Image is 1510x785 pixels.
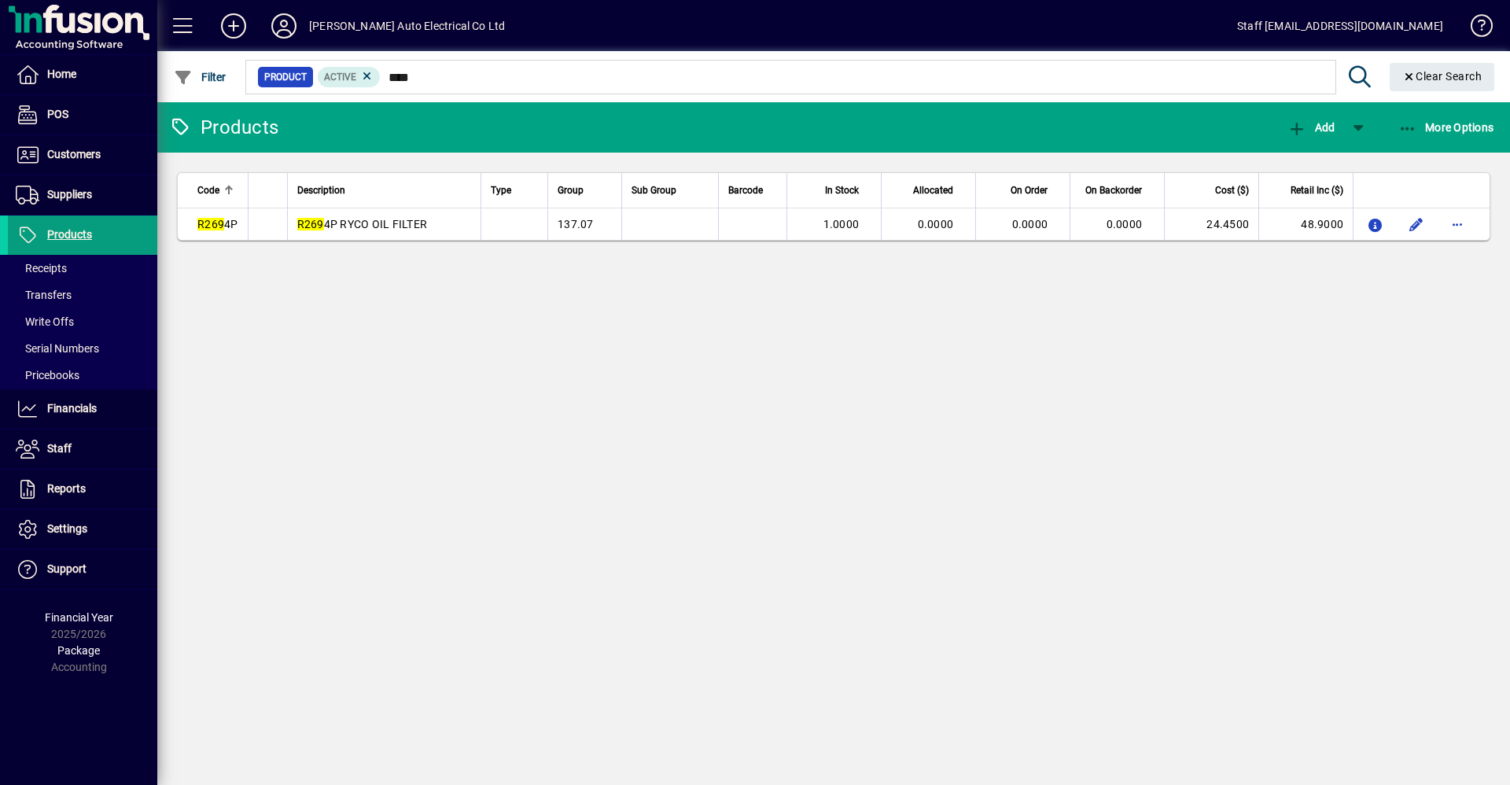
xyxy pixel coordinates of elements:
[197,182,219,199] span: Code
[47,482,86,495] span: Reports
[8,470,157,509] a: Reports
[1291,182,1343,199] span: Retail Inc ($)
[47,442,72,455] span: Staff
[632,182,709,199] div: Sub Group
[297,182,345,199] span: Description
[823,218,860,230] span: 1.0000
[208,12,259,40] button: Add
[47,188,92,201] span: Suppliers
[558,182,612,199] div: Group
[16,289,72,301] span: Transfers
[8,362,157,389] a: Pricebooks
[825,182,859,199] span: In Stock
[8,335,157,362] a: Serial Numbers
[197,182,238,199] div: Code
[8,389,157,429] a: Financials
[47,148,101,160] span: Customers
[491,182,538,199] div: Type
[913,182,953,199] span: Allocated
[1459,3,1490,54] a: Knowledge Base
[1394,113,1498,142] button: More Options
[170,63,230,91] button: Filter
[985,182,1062,199] div: On Order
[797,182,873,199] div: In Stock
[918,218,954,230] span: 0.0000
[47,562,87,575] span: Support
[57,644,100,657] span: Package
[1390,63,1495,91] button: Clear
[8,55,157,94] a: Home
[1011,182,1048,199] span: On Order
[297,218,324,230] em: R269
[1287,121,1335,134] span: Add
[8,135,157,175] a: Customers
[169,115,278,140] div: Products
[45,611,113,624] span: Financial Year
[8,255,157,282] a: Receipts
[297,182,472,199] div: Description
[197,218,238,230] span: 4P
[1283,113,1339,142] button: Add
[297,218,428,230] span: 4P RYCO OIL FILTER
[8,282,157,308] a: Transfers
[728,182,763,199] span: Barcode
[8,175,157,215] a: Suppliers
[558,218,594,230] span: 137.07
[1107,218,1143,230] span: 0.0000
[891,182,967,199] div: Allocated
[1445,212,1470,237] button: More options
[47,402,97,415] span: Financials
[1164,208,1258,240] td: 24.4500
[318,67,381,87] mat-chip: Activation Status: Active
[1237,13,1443,39] div: Staff [EMAIL_ADDRESS][DOMAIN_NAME]
[47,522,87,535] span: Settings
[1258,208,1353,240] td: 48.9000
[47,108,68,120] span: POS
[259,12,309,40] button: Profile
[16,342,99,355] span: Serial Numbers
[558,182,584,199] span: Group
[1080,182,1156,199] div: On Backorder
[264,69,307,85] span: Product
[324,72,356,83] span: Active
[47,228,92,241] span: Products
[1398,121,1494,134] span: More Options
[47,68,76,80] span: Home
[16,262,67,275] span: Receipts
[1402,70,1482,83] span: Clear Search
[8,429,157,469] a: Staff
[8,308,157,335] a: Write Offs
[1012,218,1048,230] span: 0.0000
[8,95,157,135] a: POS
[16,315,74,328] span: Write Offs
[16,369,79,381] span: Pricebooks
[1404,212,1429,237] button: Edit
[197,218,224,230] em: R269
[8,550,157,589] a: Support
[491,182,511,199] span: Type
[728,182,777,199] div: Barcode
[174,71,226,83] span: Filter
[309,13,505,39] div: [PERSON_NAME] Auto Electrical Co Ltd
[1085,182,1142,199] span: On Backorder
[8,510,157,549] a: Settings
[1215,182,1249,199] span: Cost ($)
[632,182,676,199] span: Sub Group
